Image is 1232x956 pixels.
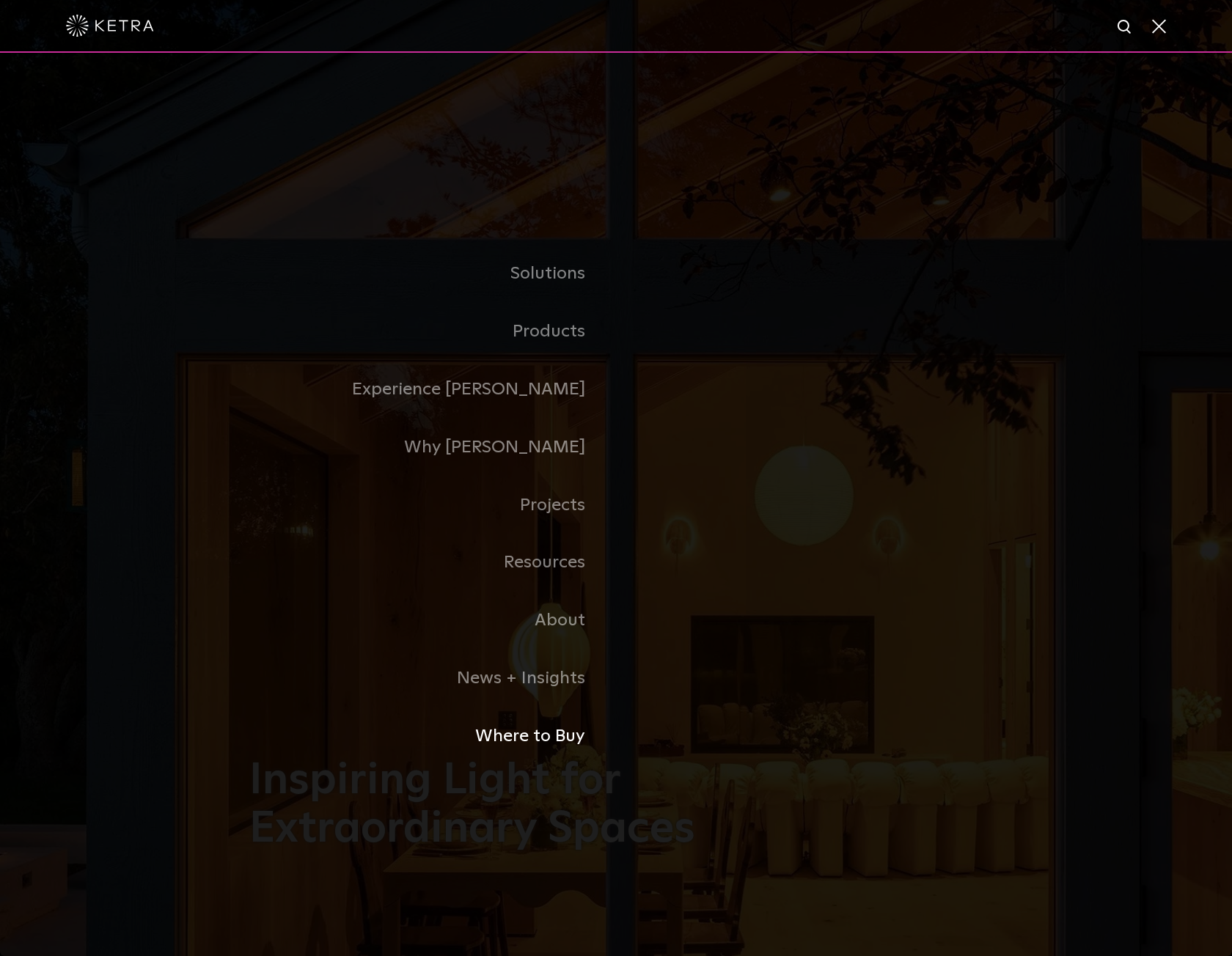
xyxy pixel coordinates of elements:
div: Navigation Menu [249,245,983,765]
a: Projects [249,477,616,534]
img: search icon [1116,18,1134,37]
a: Experience [PERSON_NAME] [249,361,616,419]
img: ketra-logo-2019-white [66,15,154,37]
a: Products [249,303,616,361]
a: News + Insights [249,650,616,707]
a: Resources [249,534,616,592]
a: Solutions [249,245,616,303]
a: Why [PERSON_NAME] [249,419,616,477]
a: Where to Buy [249,707,616,765]
a: About [249,592,616,650]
